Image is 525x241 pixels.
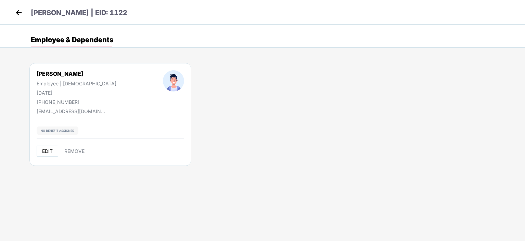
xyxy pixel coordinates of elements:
[37,99,116,105] div: [PHONE_NUMBER]
[59,146,90,157] button: REMOVE
[31,36,113,43] div: Employee & Dependents
[42,148,53,154] span: EDIT
[37,90,116,96] div: [DATE]
[37,70,116,77] div: [PERSON_NAME]
[37,126,78,135] img: svg+xml;base64,PHN2ZyB4bWxucz0iaHR0cDovL3d3dy53My5vcmcvMjAwMC9zdmciIHdpZHRoPSIxMjIiIGhlaWdodD0iMj...
[163,70,184,92] img: profileImage
[37,108,105,114] div: [EMAIL_ADDRESS][DOMAIN_NAME]
[14,8,24,18] img: back
[64,148,85,154] span: REMOVE
[37,81,116,86] div: Employee | [DEMOGRAPHIC_DATA]
[31,8,127,18] p: [PERSON_NAME] | EID: 1122
[37,146,58,157] button: EDIT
